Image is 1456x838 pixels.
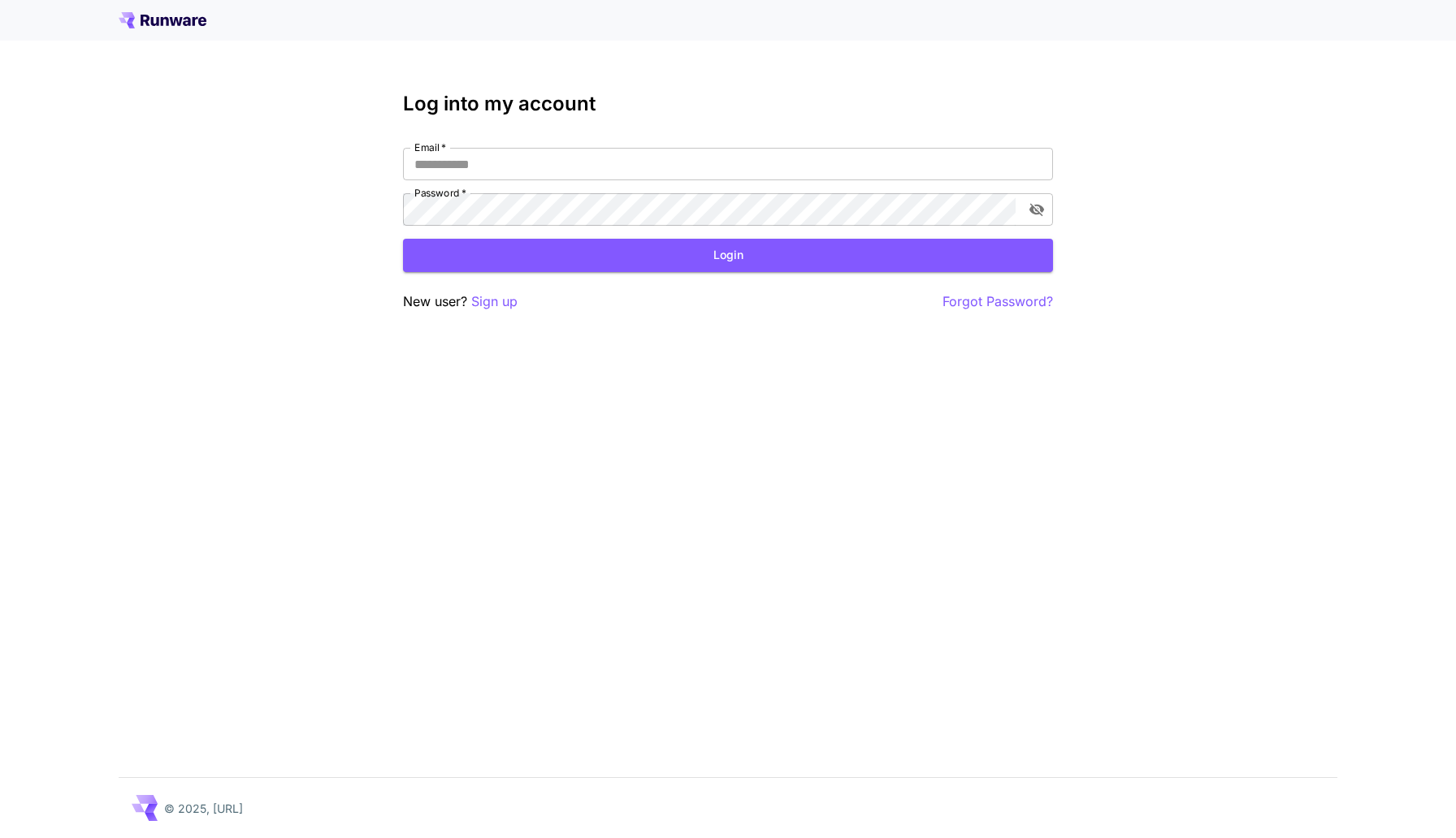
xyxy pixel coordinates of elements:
[1022,195,1051,224] button: toggle password visibility
[403,93,1053,115] h3: Log into my account
[414,186,466,200] label: Password
[164,800,243,817] p: © 2025, [URL]
[942,292,1053,312] button: Forgot Password?
[403,292,518,312] p: New user?
[403,239,1053,272] button: Login
[471,292,518,312] button: Sign up
[414,140,446,154] label: Email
